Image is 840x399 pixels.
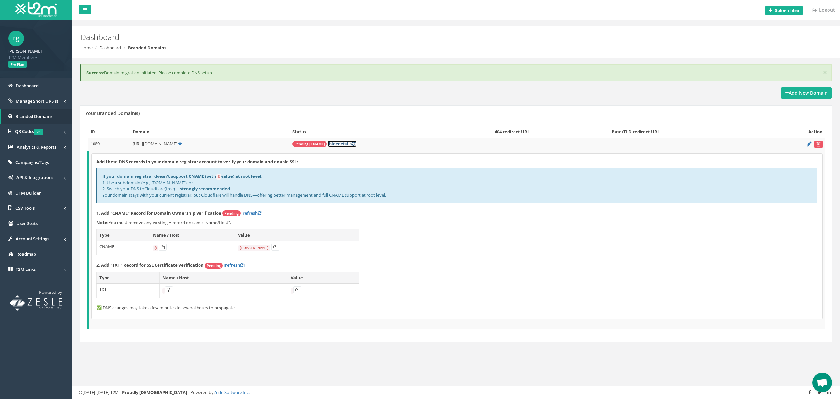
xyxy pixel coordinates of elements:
[288,272,359,284] th: Value
[96,305,817,311] p: ✅ DNS changes may take a few minutes to several hours to propagate.
[235,229,359,241] th: Value
[96,210,221,216] strong: 1. Add "CNAME" Record for Domain Ownership Verification
[86,70,104,76] b: Success:
[812,373,832,392] a: Open chat
[97,241,150,255] td: CNAME
[97,229,150,241] th: Type
[8,61,27,68] span: Pro Plan
[96,220,109,225] b: Note:
[765,6,803,15] button: Submit idea
[205,263,223,269] span: Pending
[122,389,187,395] strong: Proudly [DEMOGRAPHIC_DATA]
[178,141,182,147] a: Default
[238,245,270,251] code: [DOMAIN_NAME]
[88,126,130,138] th: ID
[144,186,165,192] a: Cloudflare
[292,141,327,147] span: Pending [CNAME]
[17,144,56,150] span: Analytics & Reports
[328,141,357,147] a: [hidedetails]
[16,98,58,104] span: Manage Short URL(s)
[492,138,609,151] td: —
[16,175,53,180] span: API & Integrations
[15,159,49,165] span: Campaigns/Tags
[16,251,36,257] span: Roadmap
[609,138,764,151] td: —
[88,138,130,151] td: 1089
[8,48,42,54] strong: [PERSON_NAME]
[785,90,828,96] strong: Add New Domain
[224,262,245,268] a: [refresh]
[16,83,39,89] span: Dashboard
[329,141,338,147] span: hide
[130,126,290,138] th: Domain
[8,31,24,46] span: rg
[775,8,799,13] b: Submit idea
[15,205,35,211] span: CSV Tools
[96,159,298,165] strong: Add these DNS records in your domain registrar account to verify your domain and enable SSL:
[150,229,235,241] th: Name / Host
[153,245,158,251] code: @
[85,111,140,116] h5: Your Branded Domain(s)
[80,64,832,81] div: Domain migration initiated. Please complete DNS setup ...
[781,87,832,99] a: Add New Domain
[96,220,817,226] p: You must remove any existing A record on same "Name/Host".
[180,186,230,192] b: strongly recommended
[609,126,764,138] th: Base/TLD redirect URL
[99,45,121,51] a: Dashboard
[16,266,36,272] span: T2M Links
[8,54,64,60] span: T2M Member
[16,221,38,226] span: User Seats
[15,2,57,17] img: T2M
[290,126,493,138] th: Status
[15,113,52,119] span: Branded Domains
[10,295,62,311] img: T2M URL Shortener powered by Zesle Software Inc.
[492,126,609,138] th: 404 redirect URL
[39,289,62,295] span: Powered by
[102,173,262,179] b: If your domain registrar doesn't support CNAME (with value) at root level,
[34,129,43,135] span: v2
[15,129,43,134] span: QR Codes
[80,45,93,51] a: Home
[96,262,204,268] strong: 2. Add "TXT" Record for SSL Certificate Verification
[764,126,825,138] th: Action
[97,272,160,284] th: Type
[222,210,241,216] span: Pending
[214,389,250,395] a: Zesle Software Inc.
[80,33,705,41] h2: Dashboard
[96,168,817,203] div: 1. Use a subdomain (e.g., [DOMAIN_NAME]), or 2. Switch your DNS to (free) — Your domain stays wit...
[79,389,833,396] div: ©[DATE]-[DATE] T2M – | Powered by
[128,45,166,51] strong: Branded Domains
[823,69,827,76] button: ×
[15,190,41,196] span: UTM Builder
[133,141,177,147] span: [URL][DOMAIN_NAME]
[159,272,288,284] th: Name / Host
[16,236,49,242] span: Account Settings
[97,284,160,298] td: TXT
[216,174,221,180] code: @
[8,46,64,60] a: [PERSON_NAME] T2M Member
[241,210,262,216] a: [refresh]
